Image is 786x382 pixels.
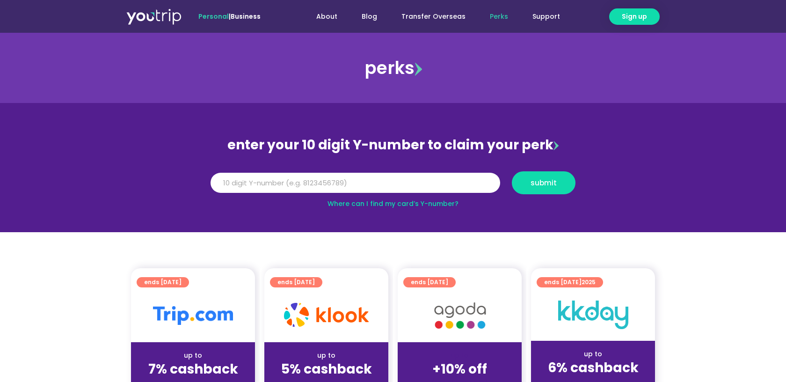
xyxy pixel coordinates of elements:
[609,8,660,25] a: Sign up
[206,133,580,157] div: enter your 10 digit Y-number to claim your perk
[539,349,648,359] div: up to
[582,278,596,286] span: 2025
[520,8,572,25] a: Support
[144,277,182,287] span: ends [DATE]
[548,359,639,377] strong: 6% cashback
[411,277,448,287] span: ends [DATE]
[349,8,389,25] a: Blog
[148,360,238,378] strong: 7% cashback
[277,277,315,287] span: ends [DATE]
[211,171,575,201] form: Y Number
[211,173,500,193] input: 10 digit Y-number (e.g. 8123456789)
[270,277,322,287] a: ends [DATE]
[138,351,247,360] div: up to
[512,171,575,194] button: submit
[537,277,603,287] a: ends [DATE]2025
[451,351,468,360] span: up to
[231,12,261,21] a: Business
[272,351,381,360] div: up to
[286,8,572,25] nav: Menu
[403,277,456,287] a: ends [DATE]
[544,277,596,287] span: ends [DATE]
[281,360,372,378] strong: 5% cashback
[198,12,229,21] span: Personal
[198,12,261,21] span: |
[531,179,557,186] span: submit
[304,8,349,25] a: About
[432,360,487,378] strong: +10% off
[478,8,520,25] a: Perks
[137,277,189,287] a: ends [DATE]
[389,8,478,25] a: Transfer Overseas
[327,199,458,208] a: Where can I find my card’s Y-number?
[622,12,647,22] span: Sign up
